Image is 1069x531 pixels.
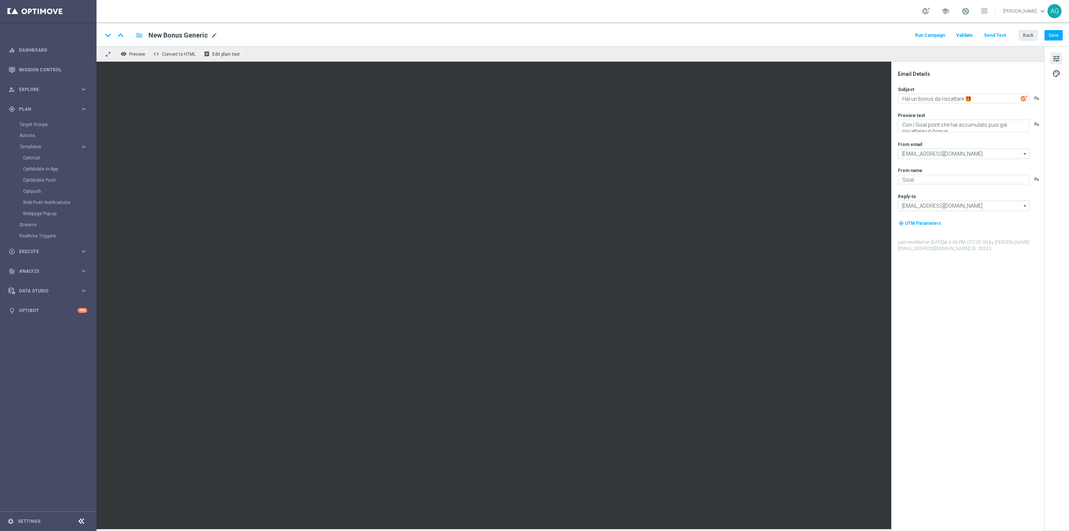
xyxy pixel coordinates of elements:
span: palette [1052,69,1060,78]
img: optiGenie.svg [1021,95,1027,102]
a: [PERSON_NAME]keyboard_arrow_down [1003,6,1047,17]
a: Optibot [19,301,78,320]
button: lightbulb Optibot +10 [8,308,88,314]
a: Optimail [23,155,77,161]
span: Analyze [19,269,80,273]
span: mode_edit [211,32,218,39]
span: UTM Parameters [905,221,941,226]
i: lightbulb [9,307,15,314]
span: Execute [19,249,80,254]
button: my_location UTM Parameters [898,219,942,227]
div: OptiMobile In-App [23,163,96,175]
span: Data Studio [19,289,80,293]
button: code Convert to HTML [151,49,199,59]
i: keyboard_arrow_right [80,287,87,294]
div: Web Push Notifications [23,197,96,208]
a: Webpage Pop-up [23,211,77,217]
i: arrow_drop_down [1021,149,1029,159]
div: Streams [19,219,96,230]
i: keyboard_arrow_down [102,30,114,41]
label: Reply-to [898,194,916,200]
a: Settings [18,519,40,524]
button: playlist_add [1034,121,1040,127]
div: Plan [9,106,80,113]
a: Dashboard [19,40,87,60]
button: Run Campaign [914,30,946,41]
i: arrow_drop_down [1021,201,1029,211]
span: New Bonus Generic [148,31,208,40]
div: Templates [20,145,80,149]
a: Web Push Notifications [23,200,77,205]
div: Execute [9,248,80,255]
label: From email [898,142,922,148]
button: gps_fixed Plan keyboard_arrow_right [8,106,88,112]
i: track_changes [9,268,15,275]
i: gps_fixed [9,106,15,113]
div: Optibot [9,301,87,320]
div: Mission Control [9,60,87,80]
i: keyboard_arrow_right [80,248,87,255]
div: Templates [19,141,96,219]
span: | ID: 35243 [970,246,991,251]
div: AG [1047,4,1062,18]
label: Preview text [898,113,925,119]
input: Select [898,149,1029,159]
i: folder [135,31,143,40]
input: Select [898,201,1029,211]
span: school [941,7,949,15]
a: Streams [19,222,77,228]
button: Mission Control [8,67,88,73]
span: tune [1052,54,1060,64]
button: Data Studio keyboard_arrow_right [8,288,88,294]
a: Target Groups [19,122,77,127]
button: Templates keyboard_arrow_right [19,144,88,150]
div: Target Groups [19,119,96,130]
div: Optimail [23,152,96,163]
div: Email Details [898,71,1043,77]
button: person_search Explore keyboard_arrow_right [8,87,88,93]
i: remove_red_eye [121,51,127,57]
i: keyboard_arrow_right [80,106,87,113]
span: keyboard_arrow_down [1039,7,1047,15]
button: track_changes Analyze keyboard_arrow_right [8,268,88,274]
a: OptiMobile Push [23,177,77,183]
button: folder [135,29,144,41]
span: Explore [19,87,80,92]
button: remove_red_eye Preview [119,49,148,59]
div: Optipush [23,186,96,197]
div: OptiMobile Push [23,175,96,186]
a: Optipush [23,188,77,194]
label: Subject [898,87,914,93]
i: keyboard_arrow_right [80,268,87,275]
button: Send Test [983,30,1007,41]
a: Mission Control [19,60,87,80]
div: Webpage Pop-up [23,208,96,219]
label: Last modified on [DATE] at 4:06 PM UTC-02:00 by [PERSON_NAME][EMAIL_ADDRESS][DOMAIN_NAME] [898,239,1043,252]
span: code [153,51,159,57]
button: tune [1050,52,1062,64]
div: Actions [19,130,96,141]
button: Save [1045,30,1063,41]
span: Validate [956,33,973,38]
i: keyboard_arrow_up [115,30,126,41]
label: From name [898,168,922,174]
span: Templates [20,145,73,149]
div: Data Studio [9,288,80,294]
button: playlist_add [1034,176,1040,182]
a: Realtime Triggers [19,233,77,239]
div: Dashboard [9,40,87,60]
i: play_circle_outline [9,248,15,255]
span: Convert to HTML [162,52,196,57]
button: play_circle_outline Execute keyboard_arrow_right [8,249,88,255]
span: Preview [129,52,145,57]
button: playlist_add [1034,95,1040,101]
i: settings [7,518,14,525]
